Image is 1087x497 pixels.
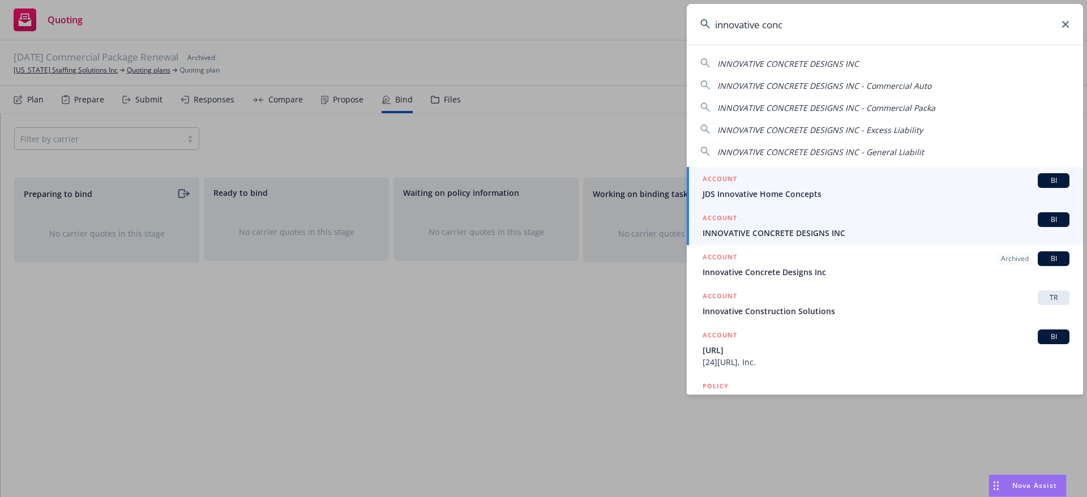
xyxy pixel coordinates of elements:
span: JDS Innovative Home Concepts [703,188,1069,200]
span: INNOVATIVE CONCRETE DESIGNS INC [717,58,859,69]
span: BI [1042,175,1065,186]
span: BI [1042,254,1065,264]
span: BI [1042,215,1065,225]
span: Innovative Construction Solutions [703,305,1069,317]
span: INNOVATIVE CONCRETE DESIGNS INC - Commercial Auto [717,80,931,91]
span: [24][URL], Inc. [703,356,1069,368]
a: ACCOUNTTRInnovative Construction Solutions [687,284,1083,323]
span: INNOVATIVE CONCRETE DESIGNS INC [703,227,1069,239]
span: Nova Assist [1012,481,1057,490]
span: Innovative Concrete Designs Inc [703,393,1069,405]
a: ACCOUNTBI[URL][24][URL], Inc. [687,323,1083,374]
div: Drag to move [989,475,1003,496]
span: Innovative Concrete Designs Inc [703,266,1069,278]
a: ACCOUNTBIINNOVATIVE CONCRETE DESIGNS INC [687,206,1083,245]
h5: POLICY [703,380,729,392]
h5: ACCOUNT [703,173,737,187]
span: BI [1042,332,1065,342]
input: Search... [687,4,1083,45]
span: [URL] [703,344,1069,356]
a: ACCOUNTArchivedBIInnovative Concrete Designs Inc [687,245,1083,284]
a: POLICYInnovative Concrete Designs Inc [687,374,1083,423]
h5: ACCOUNT [703,329,737,343]
h5: ACCOUNT [703,290,737,304]
span: INNOVATIVE CONCRETE DESIGNS INC - Excess Liability [717,125,923,135]
span: TR [1042,293,1065,303]
h5: ACCOUNT [703,251,737,265]
span: Archived [1001,254,1029,264]
h5: ACCOUNT [703,212,737,226]
span: INNOVATIVE CONCRETE DESIGNS INC - General Liabilit [717,147,924,157]
a: ACCOUNTBIJDS Innovative Home Concepts [687,167,1083,206]
button: Nova Assist [988,474,1067,497]
span: INNOVATIVE CONCRETE DESIGNS INC - Commercial Packa [717,102,935,113]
